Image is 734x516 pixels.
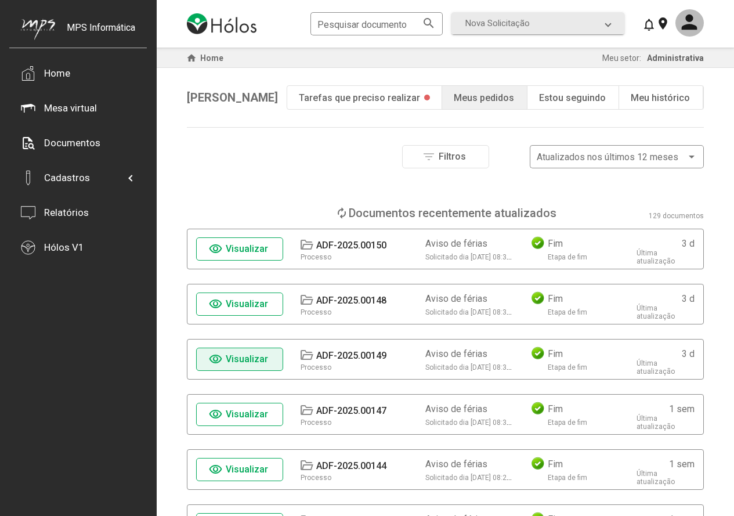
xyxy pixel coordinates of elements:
[548,403,563,414] div: Fim
[637,249,695,265] div: Última atualização
[316,350,386,361] div: ADF-2025.00149
[649,212,704,220] div: 129 documentos
[226,353,268,365] span: Visualizar
[631,92,690,103] div: Meu histórico
[200,53,223,63] span: Home
[637,359,695,376] div: Última atualização
[548,253,587,261] div: Etapa de fim
[422,16,436,30] mat-icon: search
[209,463,223,477] mat-icon: visibility
[425,293,487,304] div: Aviso de férias
[439,151,466,162] span: Filtros
[637,304,695,320] div: Última atualização
[451,12,624,34] mat-expansion-panel-header: Nova Solicitação
[548,293,563,304] div: Fim
[422,150,436,164] mat-icon: filter_list
[539,92,606,103] div: Estou seguindo
[402,145,489,168] button: Filtros
[548,308,587,316] div: Etapa de fim
[21,19,55,40] img: mps-image-cropped.png
[299,459,313,472] mat-icon: folder_open
[548,418,587,427] div: Etapa de fim
[301,253,331,261] div: Processo
[669,403,695,414] div: 1 sem
[335,206,349,220] mat-icon: loop
[299,403,313,417] mat-icon: folder_open
[316,405,386,416] div: ADF-2025.00147
[682,238,695,249] div: 3 d
[301,308,331,316] div: Processo
[299,293,313,307] mat-icon: folder_open
[602,53,641,63] span: Meu setor:
[548,348,563,359] div: Fim
[44,137,100,149] div: Documentos
[226,243,268,254] span: Visualizar
[44,172,90,183] div: Cadastros
[548,363,587,371] div: Etapa de fim
[316,295,386,306] div: ADF-2025.00148
[299,348,313,362] mat-icon: folder_open
[647,53,704,63] span: Administrativa
[637,414,695,431] div: Última atualização
[669,459,695,470] div: 1 sem
[548,459,563,470] div: Fim
[209,352,223,366] mat-icon: visibility
[209,242,223,256] mat-icon: visibility
[209,297,223,311] mat-icon: visibility
[454,92,514,103] div: Meus pedidos
[209,407,223,421] mat-icon: visibility
[316,460,386,471] div: ADF-2025.00144
[301,474,331,482] div: Processo
[196,237,283,261] button: Visualizar
[425,459,487,470] div: Aviso de férias
[187,13,256,34] img: logo-holos.png
[425,238,487,249] div: Aviso de férias
[425,348,487,359] div: Aviso de férias
[682,293,695,304] div: 3 d
[21,160,135,195] mat-expansion-panel-header: Cadastros
[44,102,97,114] div: Mesa virtual
[196,293,283,316] button: Visualizar
[299,92,420,103] div: Tarefas que preciso realizar
[465,18,530,28] span: Nova Solicitação
[682,348,695,359] div: 3 d
[196,458,283,481] button: Visualizar
[226,298,268,309] span: Visualizar
[67,22,135,51] div: MPS Informática
[187,91,278,104] span: [PERSON_NAME]
[301,418,331,427] div: Processo
[196,403,283,426] button: Visualizar
[301,363,331,371] div: Processo
[548,474,587,482] div: Etapa de fim
[226,464,268,475] span: Visualizar
[425,403,487,414] div: Aviso de férias
[349,206,556,220] div: Documentos recentemente atualizados
[226,409,268,420] span: Visualizar
[656,16,670,30] mat-icon: location_on
[548,238,563,249] div: Fim
[299,238,313,252] mat-icon: folder_open
[44,241,84,253] div: Hólos V1
[185,51,198,65] mat-icon: home
[637,470,695,486] div: Última atualização
[537,151,678,163] span: Atualizados nos últimos 12 meses
[44,207,89,218] div: Relatórios
[44,67,70,79] div: Home
[196,348,283,371] button: Visualizar
[316,240,386,251] div: ADF-2025.00150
